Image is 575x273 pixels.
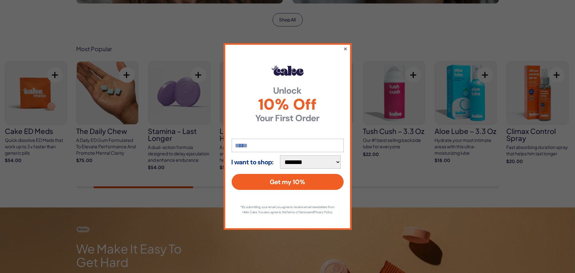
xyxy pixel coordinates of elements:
[232,86,344,95] strong: Unlock
[232,174,344,190] button: Get my 10%
[343,45,347,52] button: ×
[238,205,337,215] p: *By submitting your email you agree to receive email newsletters from Hello Cake. You also agree ...
[286,210,309,214] a: Terms of Service
[232,159,274,166] strong: I want to shop:
[272,66,304,76] img: Hello Cake
[232,97,344,112] span: 10% Off
[232,114,344,123] strong: Your First Order
[314,210,332,214] a: Privacy Policy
